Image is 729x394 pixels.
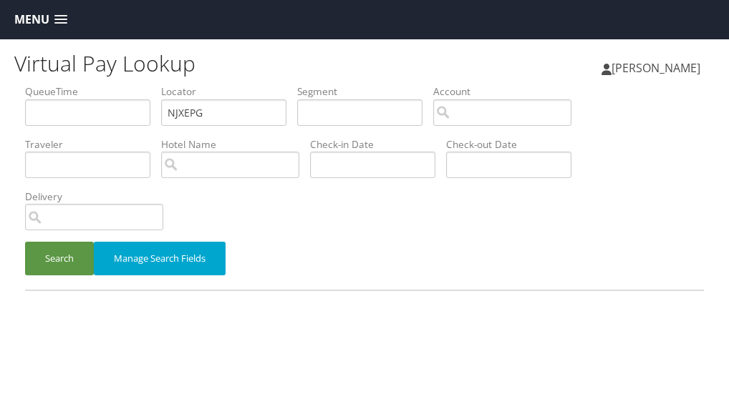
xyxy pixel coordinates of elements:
label: Account [433,84,582,99]
label: Segment [297,84,433,99]
button: Search [25,242,94,275]
span: [PERSON_NAME] [612,60,700,76]
label: Locator [161,84,297,99]
label: Hotel Name [161,137,310,152]
a: [PERSON_NAME] [602,46,715,89]
label: Delivery [25,189,174,204]
label: Check-in Date [310,137,446,152]
label: Traveler [25,137,161,152]
span: Menu [14,13,49,26]
button: Manage Search Fields [94,242,226,275]
label: Check-out Date [446,137,582,152]
label: QueueTime [25,84,161,99]
a: Menu [7,8,74,31]
h1: Virtual Pay Lookup [14,49,364,79]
